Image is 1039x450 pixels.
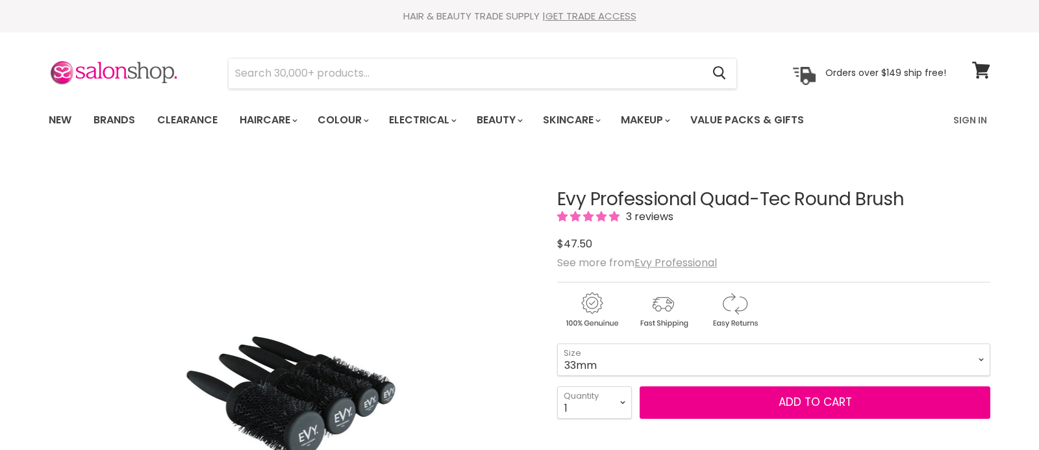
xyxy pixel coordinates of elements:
ul: Main menu [39,101,880,139]
a: Clearance [147,106,227,134]
a: Beauty [467,106,531,134]
div: HAIR & BEAUTY TRADE SUPPLY | [32,10,1007,23]
img: genuine.gif [557,290,626,330]
a: Skincare [533,106,608,134]
p: Orders over $149 ship free! [825,67,946,79]
span: Add to cart [779,394,852,410]
h1: Evy Professional Quad-Tec Round Brush [557,190,990,210]
span: 5.00 stars [557,209,622,224]
nav: Main [32,101,1007,139]
a: Electrical [379,106,464,134]
a: Colour [308,106,377,134]
span: 3 reviews [622,209,673,224]
a: Evy Professional [634,255,717,270]
select: Quantity [557,386,632,419]
img: returns.gif [700,290,769,330]
span: $47.50 [557,236,592,251]
button: Add to cart [640,386,990,419]
a: Sign In [945,106,995,134]
img: shipping.gif [629,290,697,330]
input: Search [229,58,702,88]
a: New [39,106,81,134]
a: Haircare [230,106,305,134]
a: Makeup [611,106,678,134]
form: Product [228,58,737,89]
a: Value Packs & Gifts [681,106,814,134]
button: Search [702,58,736,88]
a: GET TRADE ACCESS [545,9,636,23]
span: See more from [557,255,717,270]
a: Brands [84,106,145,134]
